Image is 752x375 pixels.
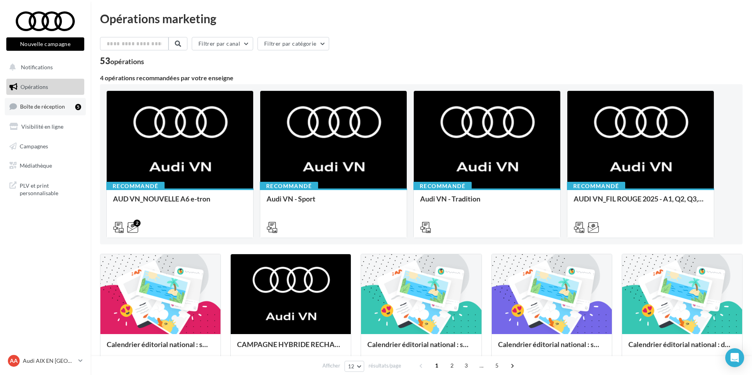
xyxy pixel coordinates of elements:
div: Open Intercom Messenger [725,348,744,367]
div: AUDI VN_FIL ROUGE 2025 - A1, Q2, Q3, Q5 et Q4 e-tron [574,195,708,211]
button: Nouvelle campagne [6,37,84,51]
div: Audi VN - Tradition [420,195,554,211]
a: Campagnes [5,138,86,155]
span: résultats/page [369,362,401,369]
div: Calendrier éditorial national : semaine du 22.09 au 28.09 [107,340,214,356]
div: 53 [100,57,144,65]
div: AUD VN_NOUVELLE A6 e-tron [113,195,247,211]
div: 2 [133,220,141,227]
span: Afficher [322,362,340,369]
div: opérations [110,58,144,65]
div: Audi VN - Sport [267,195,400,211]
a: AA Audi AIX EN [GEOGRAPHIC_DATA] [6,353,84,368]
div: Recommandé [106,182,165,190]
button: Filtrer par canal [192,37,253,50]
span: 3 [460,359,472,372]
a: PLV et print personnalisable [5,177,86,200]
span: 1 [430,359,443,372]
div: CAMPAGNE HYBRIDE RECHARGEABLE [237,340,345,356]
div: Calendrier éditorial national : semaine du 08.09 au 14.09 [498,340,606,356]
a: Visibilité en ligne [5,118,86,135]
div: Calendrier éditorial national : du 02.09 au 15.09 [628,340,736,356]
div: Recommandé [413,182,472,190]
p: Audi AIX EN [GEOGRAPHIC_DATA] [23,357,75,365]
div: Opérations marketing [100,13,743,24]
span: ... [475,359,488,372]
span: Visibilité en ligne [21,123,63,130]
a: Boîte de réception5 [5,98,86,115]
span: Campagnes [20,142,48,149]
div: Calendrier éditorial national : semaine du 15.09 au 21.09 [367,340,475,356]
a: Opérations [5,79,86,95]
span: Opérations [20,83,48,90]
div: 4 opérations recommandées par votre enseigne [100,75,743,81]
button: Filtrer par catégorie [257,37,329,50]
span: 5 [491,359,503,372]
span: Médiathèque [20,162,52,169]
button: Notifications [5,59,83,76]
div: Recommandé [567,182,625,190]
div: Recommandé [260,182,318,190]
span: Boîte de réception [20,103,65,110]
span: 2 [446,359,458,372]
span: 12 [348,363,355,369]
span: PLV et print personnalisable [20,180,81,197]
a: Médiathèque [5,157,86,174]
span: AA [10,357,18,365]
button: 12 [345,361,365,372]
div: 5 [75,104,81,110]
span: Notifications [21,64,53,70]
